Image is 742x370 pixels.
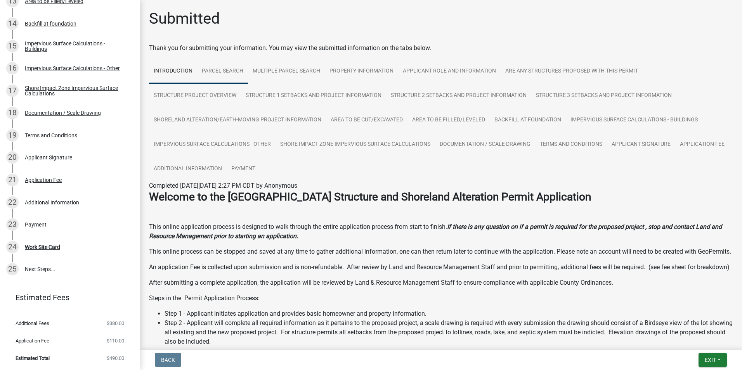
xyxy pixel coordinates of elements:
div: 16 [6,62,19,74]
div: Documentation / Scale Drawing [25,110,101,116]
a: Area to be Cut/Excavated [326,108,407,133]
a: Property Information [325,59,398,84]
div: Application Fee [25,177,62,183]
strong: If there is any question on if a permit is required for the proposed project , stop and contact L... [149,223,722,240]
a: Documentation / Scale Drawing [435,132,535,157]
li: Step 2 - Applicant will complete all required information as it pertains to the proposed project,... [165,318,733,346]
a: Shoreland Alteration/Earth-Moving Project Information [149,108,326,133]
a: Parcel search [197,59,248,84]
button: Exit [699,353,727,367]
a: Estimated Fees [6,290,127,305]
span: Completed [DATE][DATE] 2:27 PM CDT by Anonymous [149,182,297,189]
a: Application Fee [675,132,729,157]
span: Back [161,357,175,363]
strong: Welcome to the [GEOGRAPHIC_DATA] Structure and Shoreland Alteration Permit Application [149,190,591,203]
p: This online process can be stopped and saved at any time to gather additional information, one ca... [149,247,733,256]
span: Application Fee [16,338,49,343]
div: Thank you for submitting your information. You may view the submitted information on the tabs below. [149,43,733,53]
a: Structure Project Overview [149,83,241,108]
h1: Submitted [149,9,220,28]
p: After submitting a complete application, the application will be reviewed by Land & Resource Mana... [149,278,733,287]
p: An application Fee is collected upon submission and is non-refundable. After review by Land and R... [149,263,733,272]
div: 21 [6,174,19,186]
a: Shore Impact Zone Impervious Surface Calculations [276,132,435,157]
div: 24 [6,241,19,253]
div: Additional Information [25,200,79,205]
a: Applicant Signature [607,132,675,157]
div: Applicant Signature [25,155,72,160]
div: 23 [6,218,19,231]
a: Impervious Surface Calculations - Buildings [566,108,702,133]
div: 25 [6,263,19,275]
div: 18 [6,107,19,119]
div: 17 [6,85,19,97]
a: Impervious Surface Calculations - Other [149,132,276,157]
a: Terms and Conditions [535,132,607,157]
div: Impervious Surface Calculations - Other [25,66,120,71]
button: Back [155,353,181,367]
div: 19 [6,129,19,142]
div: Work Site Card [25,244,60,250]
p: Steps in the Permit Application Process: [149,294,733,303]
li: Step 3 - Once submitted the application will be reviewed by Land & Resource staff for completenes... [165,346,733,365]
div: Backfill at foundation [25,21,76,26]
div: 15 [6,40,19,52]
a: Payment [227,157,260,182]
span: Estimated Total [16,356,50,361]
a: Area to be Filled/Leveled [407,108,490,133]
a: Are any Structures Proposed with this Permit [501,59,643,84]
li: Step 1 - Applicant initiates application and provides basic homeowner and property information. [165,309,733,318]
a: Applicant Role and Information [398,59,501,84]
span: $380.00 [107,321,124,326]
a: Structure 2 Setbacks and project information [386,83,531,108]
span: Exit [705,357,716,363]
a: Structure 3 Setbacks and project information [531,83,676,108]
a: Introduction [149,59,197,84]
div: 22 [6,196,19,209]
span: $110.00 [107,338,124,343]
a: Backfill at foundation [490,108,566,133]
a: Multiple Parcel Search [248,59,325,84]
div: Shore Impact Zone Impervious Surface Calculations [25,85,127,96]
p: This online application process is designed to walk through the entire application process from s... [149,222,733,241]
div: 14 [6,17,19,30]
div: Payment [25,222,47,227]
a: Additional Information [149,157,227,182]
div: Terms and Conditions [25,133,77,138]
a: Structure 1 Setbacks and project information [241,83,386,108]
span: $490.00 [107,356,124,361]
div: Impervious Surface Calculations - Buildings [25,41,127,52]
div: 20 [6,151,19,164]
span: Additional Fees [16,321,49,326]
